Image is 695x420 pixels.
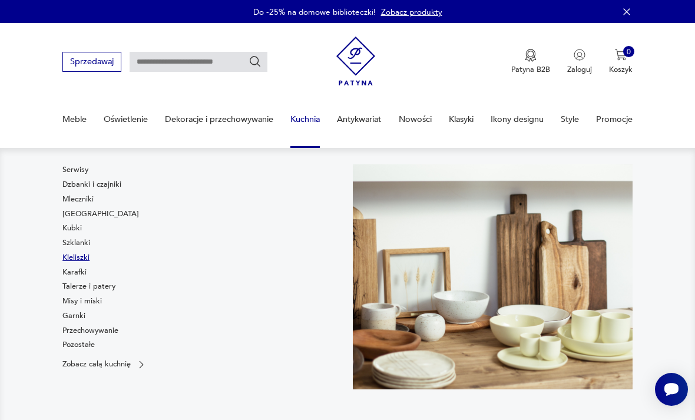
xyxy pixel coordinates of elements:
[62,325,118,336] a: Przechowywanie
[62,339,95,350] a: Pozostałe
[62,310,85,321] a: Garnki
[165,99,273,140] a: Dekoracje i przechowywanie
[337,99,381,140] a: Antykwariat
[567,64,592,75] p: Zaloguj
[249,55,262,68] button: Szukaj
[574,49,585,61] img: Ikonka użytkownika
[596,99,633,140] a: Promocje
[290,99,320,140] a: Kuchnia
[62,281,115,292] a: Talerze i patery
[511,64,550,75] p: Patyna B2B
[62,237,90,248] a: Szklanki
[609,64,633,75] p: Koszyk
[62,359,147,370] a: Zobacz całą kuchnię
[336,32,376,90] img: Patyna - sklep z meblami i dekoracjami vintage
[525,49,537,62] img: Ikona medalu
[399,99,432,140] a: Nowości
[449,99,474,140] a: Klasyki
[104,99,148,140] a: Oświetlenie
[253,6,376,18] p: Do -25% na domowe biblioteczki!
[623,46,635,58] div: 0
[511,49,550,75] a: Ikona medaluPatyna B2B
[62,59,121,66] a: Sprzedawaj
[62,179,121,190] a: Dzbanki i czajniki
[561,99,579,140] a: Style
[62,296,102,306] a: Misy i miski
[615,49,627,61] img: Ikona koszyka
[491,99,544,140] a: Ikony designu
[62,209,139,219] a: [GEOGRAPHIC_DATA]
[62,52,121,71] button: Sprzedawaj
[62,252,90,263] a: Kieliszki
[381,6,442,18] a: Zobacz produkty
[62,194,94,204] a: Mleczniki
[62,223,82,233] a: Kubki
[567,49,592,75] button: Zaloguj
[655,373,688,406] iframe: Smartsupp widget button
[511,49,550,75] button: Patyna B2B
[62,267,87,277] a: Karafki
[609,49,633,75] button: 0Koszyk
[62,99,87,140] a: Meble
[353,164,633,389] img: b2f6bfe4a34d2e674d92badc23dc4074.jpg
[62,164,88,175] a: Serwisy
[62,361,131,368] p: Zobacz całą kuchnię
